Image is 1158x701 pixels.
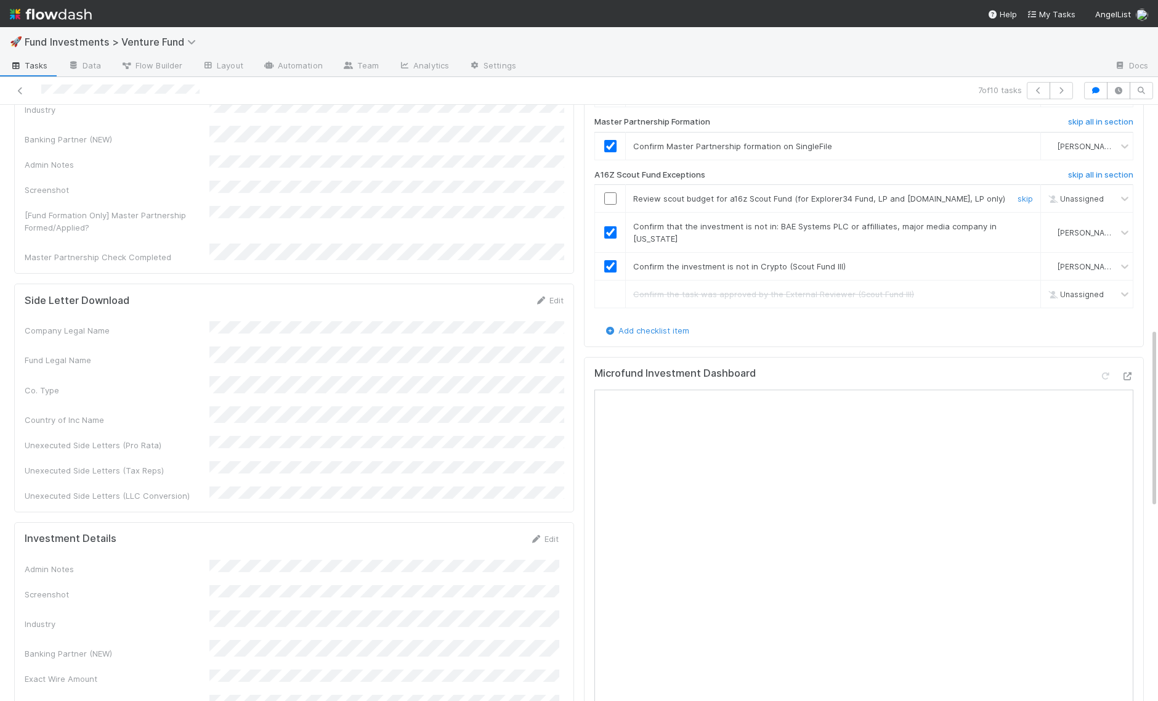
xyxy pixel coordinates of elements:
h6: skip all in section [1068,117,1133,127]
h6: skip all in section [1068,170,1133,180]
a: skip all in section [1068,170,1133,185]
span: AngelList [1095,9,1131,19]
h5: Microfund Investment Dashboard [594,367,756,380]
span: Unassigned [1045,290,1104,299]
img: avatar_041b9f3e-9684-4023-b9b7-2f10de55285d.png [1136,9,1148,21]
div: Fund Legal Name [25,354,209,366]
div: Admin Notes [25,563,209,575]
span: Review scout budget for a16z Scout Fund (for Explorer34 Fund, LP and [DOMAIN_NAME], LP only) [633,194,1005,203]
a: skip [1018,194,1033,203]
div: Banking Partner (NEW) [25,133,209,146]
span: Confirm Master Partnership formation on SingleFile [633,141,832,151]
span: [PERSON_NAME] Wall [1058,262,1134,271]
span: Unassigned [1045,194,1104,203]
a: Flow Builder [111,57,192,76]
a: Docs [1104,57,1158,76]
div: Exact Wire Amount [25,673,209,685]
div: Unexecuted Side Letters (Pro Rata) [25,439,209,451]
h6: A16Z Scout Fund Exceptions [594,170,705,180]
a: Automation [253,57,333,76]
a: My Tasks [1027,8,1075,20]
a: Edit [530,534,559,544]
img: avatar_041b9f3e-9684-4023-b9b7-2f10de55285d.png [1046,228,1056,237]
a: Analytics [389,57,459,76]
div: Admin Notes [25,158,209,171]
div: Banking Partner (NEW) [25,647,209,660]
span: [PERSON_NAME] Wall [1058,142,1134,151]
img: avatar_041b9f3e-9684-4023-b9b7-2f10de55285d.png [1046,261,1056,271]
span: Confirm the investment is not in Crypto (Scout Fund III) [633,261,846,271]
span: 7 of 10 tasks [978,84,1022,96]
img: avatar_041b9f3e-9684-4023-b9b7-2f10de55285d.png [1046,141,1056,151]
div: Master Partnership Check Completed [25,251,209,263]
a: skip all in section [1068,117,1133,132]
span: My Tasks [1027,9,1075,19]
div: Unexecuted Side Letters (Tax Reps) [25,464,209,477]
div: [Fund Formation Only] Master Partnership Formed/Applied? [25,209,209,234]
a: Settings [459,57,526,76]
a: Layout [192,57,253,76]
a: Add checklist item [604,326,689,335]
a: Edit [535,295,564,305]
div: Industry [25,104,209,116]
div: Help [987,8,1017,20]
div: Country of Inc Name [25,414,209,426]
div: Screenshot [25,588,209,601]
span: 🚀 [10,36,22,47]
h5: Investment Details [25,533,116,545]
div: Co. Type [25,384,209,396]
span: Flow Builder [121,59,182,72]
img: logo-inverted-e16ddd16eac7371096b0.svg [10,4,92,25]
span: Tasks [10,59,48,72]
div: Unexecuted Side Letters (LLC Conversion) [25,490,209,502]
div: Industry [25,618,209,630]
a: Data [58,57,111,76]
div: Company Legal Name [25,324,209,337]
h5: Side Letter Download [25,295,129,307]
a: Team [333,57,389,76]
div: Screenshot [25,184,209,196]
h6: Master Partnership Formation [594,117,710,127]
span: Confirm the task was approved by the External Reviewer (Scout Fund III) [633,289,914,299]
span: Fund Investments > Venture Fund [25,36,202,48]
span: Confirm that the investment is not in: BAE Systems PLC or affilliates, major media company in [US... [633,221,997,244]
span: [PERSON_NAME] Wall [1058,228,1134,237]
